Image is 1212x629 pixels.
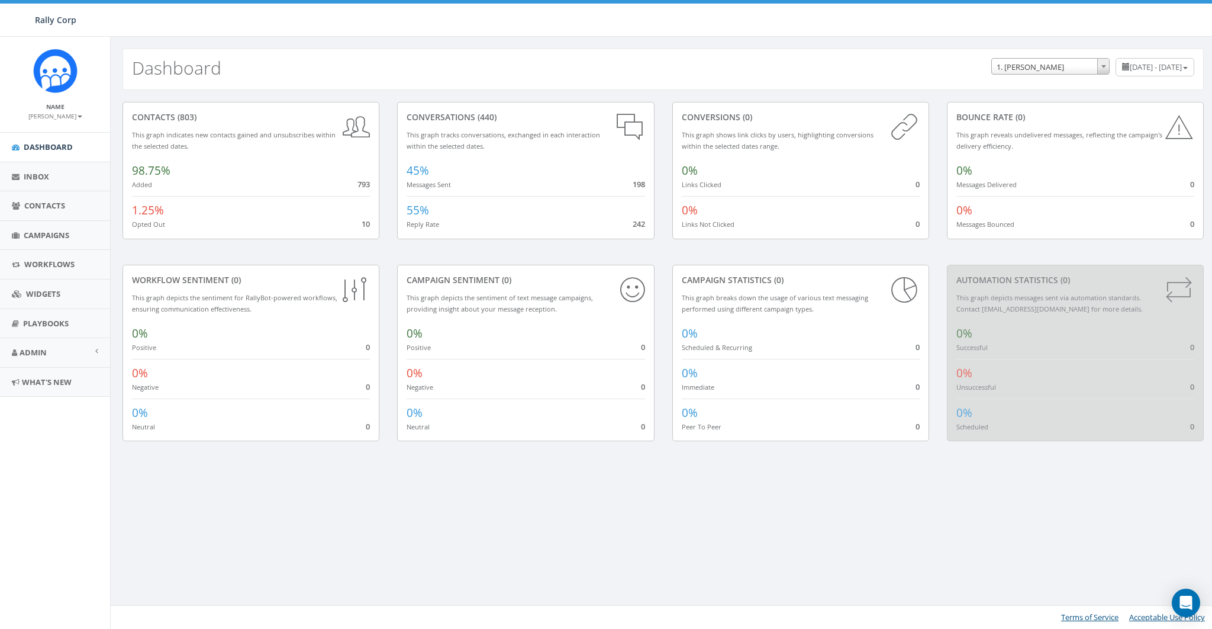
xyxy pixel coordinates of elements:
[23,318,69,329] span: Playbooks
[956,293,1143,313] small: This graph depicts messages sent via automation standards. Contact [EMAIL_ADDRESS][DOMAIN_NAME] f...
[956,274,1194,286] div: Automation Statistics
[407,293,593,313] small: This graph depicts the sentiment of text message campaigns, providing insight about your message ...
[916,342,920,352] span: 0
[20,347,47,358] span: Admin
[175,111,196,123] span: (803)
[407,163,429,178] span: 45%
[956,130,1162,150] small: This graph reveals undelivered messages, reflecting the campaign's delivery efficiency.
[26,288,60,299] span: Widgets
[1129,612,1205,622] a: Acceptable Use Policy
[24,142,73,152] span: Dashboard
[407,422,430,431] small: Neutral
[1058,274,1070,285] span: (0)
[956,383,996,391] small: Unsuccessful
[132,422,155,431] small: Neutral
[682,405,698,421] span: 0%
[956,405,972,421] span: 0%
[682,365,698,381] span: 0%
[682,293,868,313] small: This graph breaks down the usage of various text messaging performed using different campaign types.
[1190,421,1194,432] span: 0
[407,383,433,391] small: Negative
[740,111,752,123] span: (0)
[1190,179,1194,190] span: 0
[682,422,721,431] small: Peer To Peer
[641,381,645,392] span: 0
[132,180,152,189] small: Added
[1130,62,1182,72] span: [DATE] - [DATE]
[991,58,1110,75] span: 1. James Martin
[916,179,920,190] span: 0
[916,421,920,432] span: 0
[407,326,423,341] span: 0%
[132,365,148,381] span: 0%
[132,58,221,78] h2: Dashboard
[641,342,645,352] span: 0
[956,111,1194,123] div: Bounce Rate
[682,111,920,123] div: conversions
[633,179,645,190] span: 198
[24,230,69,240] span: Campaigns
[366,381,370,392] span: 0
[46,102,65,111] small: Name
[407,203,429,218] span: 55%
[132,293,337,313] small: This graph depicts the sentiment for RallyBot-powered workflows, ensuring communication effective...
[366,421,370,432] span: 0
[132,343,156,352] small: Positive
[366,342,370,352] span: 0
[22,377,72,387] span: What's New
[1190,342,1194,352] span: 0
[35,14,76,25] span: Rally Corp
[1172,589,1200,617] div: Open Intercom Messenger
[682,343,752,352] small: Scheduled & Recurring
[682,163,698,178] span: 0%
[1190,219,1194,229] span: 0
[1190,381,1194,392] span: 0
[992,59,1109,75] span: 1. James Martin
[28,112,82,120] small: [PERSON_NAME]
[1061,612,1118,622] a: Terms of Service
[956,163,972,178] span: 0%
[682,130,873,150] small: This graph shows link clicks by users, highlighting conversions within the selected dates range.
[475,111,497,123] span: (440)
[28,110,82,121] a: [PERSON_NAME]
[682,180,721,189] small: Links Clicked
[956,422,988,431] small: Scheduled
[956,326,972,341] span: 0%
[132,203,164,218] span: 1.25%
[33,49,78,93] img: Icon_1.png
[362,219,370,229] span: 10
[132,383,159,391] small: Negative
[132,326,148,341] span: 0%
[1013,111,1025,123] span: (0)
[132,111,370,123] div: contacts
[357,179,370,190] span: 793
[916,219,920,229] span: 0
[132,220,165,229] small: Opted Out
[682,203,698,218] span: 0%
[633,219,645,229] span: 242
[499,274,511,285] span: (0)
[772,274,784,285] span: (0)
[641,421,645,432] span: 0
[24,171,49,182] span: Inbox
[916,381,920,392] span: 0
[407,180,451,189] small: Messages Sent
[407,365,423,381] span: 0%
[956,365,972,381] span: 0%
[407,111,644,123] div: conversations
[24,259,75,269] span: Workflows
[956,203,972,218] span: 0%
[407,343,431,352] small: Positive
[407,130,600,150] small: This graph tracks conversations, exchanged in each interaction within the selected dates.
[24,200,65,211] span: Contacts
[407,220,439,229] small: Reply Rate
[132,130,336,150] small: This graph indicates new contacts gained and unsubscribes within the selected dates.
[956,343,988,352] small: Successful
[956,220,1014,229] small: Messages Bounced
[682,383,714,391] small: Immediate
[407,405,423,421] span: 0%
[132,163,170,178] span: 98.75%
[132,274,370,286] div: Workflow Sentiment
[407,274,644,286] div: Campaign Sentiment
[132,405,148,421] span: 0%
